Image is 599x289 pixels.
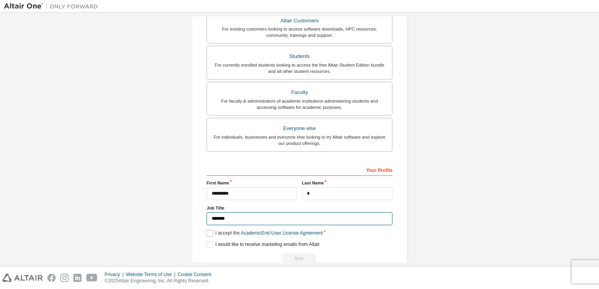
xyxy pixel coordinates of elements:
div: Read and acccept EULA to continue [207,253,392,264]
div: Cookie Consent [178,271,216,278]
div: Privacy [105,271,126,278]
label: First Name [207,180,297,186]
img: facebook.svg [47,274,56,282]
img: instagram.svg [60,274,69,282]
div: Altair Customers [212,15,387,26]
div: For individuals, businesses and everyone else looking to try Altair software and explore our prod... [212,134,387,146]
img: altair_logo.svg [2,274,43,282]
div: Your Profile [207,163,392,176]
div: Everyone else [212,123,387,134]
img: Altair One [4,2,102,10]
div: Faculty [212,87,387,98]
label: I accept the [207,230,323,237]
div: For faculty & administrators of academic institutions administering students and accessing softwa... [212,98,387,110]
div: Website Terms of Use [126,271,178,278]
a: Academic End-User License Agreement [241,230,323,236]
label: Last Name [302,180,392,186]
div: For currently enrolled students looking to access the free Altair Student Edition bundle and all ... [212,62,387,74]
img: linkedin.svg [73,274,82,282]
label: I would like to receive marketing emails from Altair [207,241,319,248]
img: youtube.svg [86,274,98,282]
div: For existing customers looking to access software downloads, HPC resources, community, trainings ... [212,26,387,38]
p: © 2025 Altair Engineering, Inc. All Rights Reserved. [105,278,216,284]
div: Students [212,51,387,62]
label: Job Title [207,205,392,211]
